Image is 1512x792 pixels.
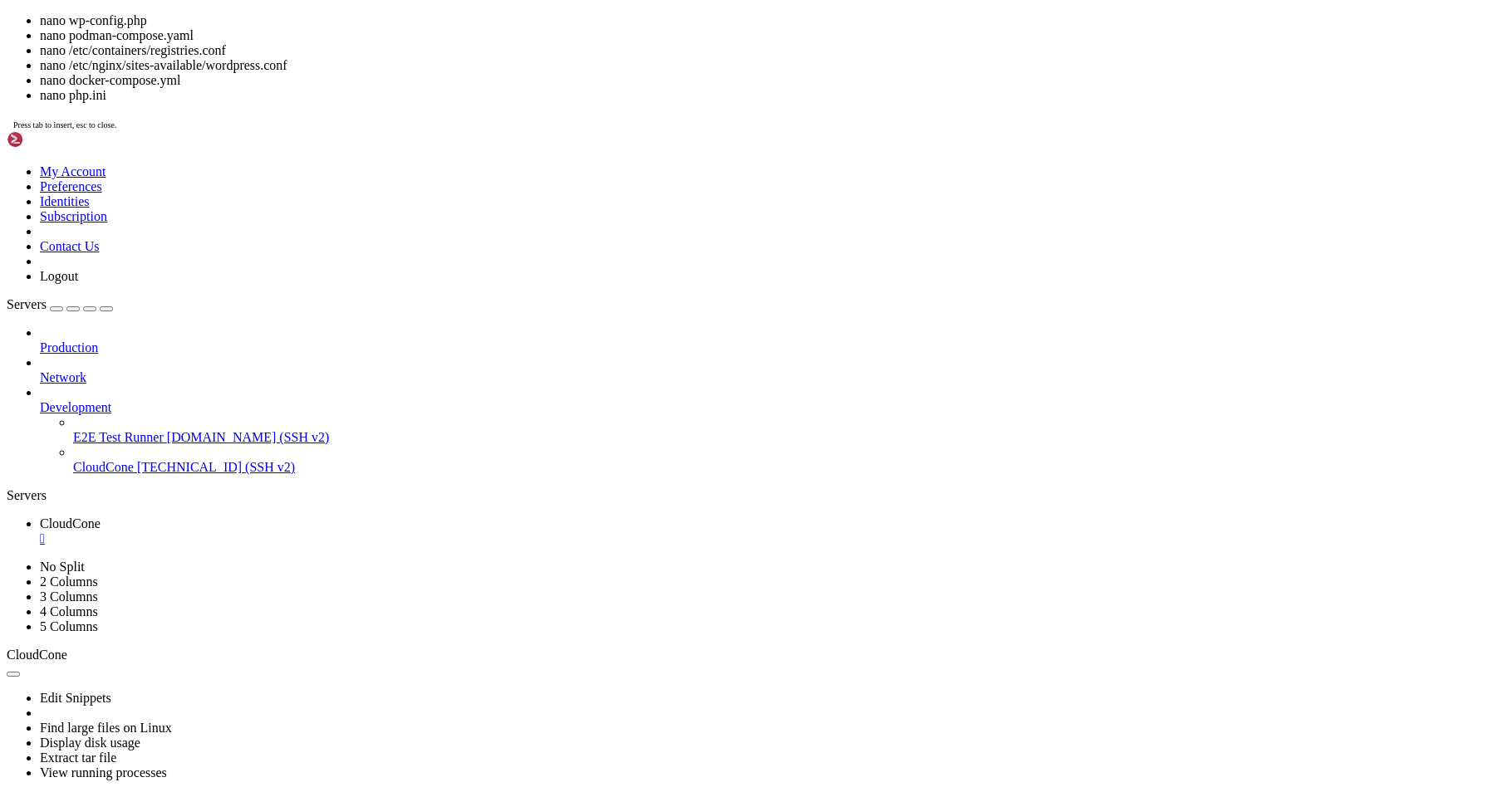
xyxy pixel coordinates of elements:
[40,325,1505,355] li: Production
[73,415,1505,445] li: E2E Test Runner [DOMAIN_NAME] (SSH v2)
[7,51,1479,66] x-row: root@iron:~/data/podman_data/wordpress/app# nano wp-config.php
[40,750,116,765] a: Extract tar file
[73,460,1505,475] a: CloudCone [TECHNICAL_ID] (SSH v2)
[7,648,67,662] span: CloudCone
[7,22,1479,37] x-row: index.php readme.html wp-admin wp-comments-post.php wp-config.php wp-content wp-includes wp-load....
[73,430,164,444] span: E2E Test Runner
[40,604,98,618] a: 4 Columns
[40,589,98,604] a: 3 Columns
[40,58,1505,73] li: nano /etc/nginx/sites-available/wordpress.conf
[40,340,1505,355] a: Production
[350,111,356,126] div: (49, 7)
[7,37,1479,51] x-row: license.txt wp-activate.php wp-blog-header.php wp-config-docker.php wp-config-sample.php wp-cron....
[7,111,1479,126] x-row: root@iron:~/data/podman_data/wordpress/app# nano
[40,355,1505,385] li: Network
[40,239,100,253] a: Contact Us
[7,297,47,311] span: Servers
[137,460,295,474] span: [TECHNICAL_ID] (SSH v2)
[40,516,101,530] span: CloudCone
[40,370,1505,385] a: Network
[7,488,1505,503] div: Servers
[40,721,172,735] a: Find large files on Linux
[73,445,1505,475] li: CloudCone [TECHNICAL_ID] (SSH v2)
[73,460,134,474] span: CloudCone
[40,691,111,705] a: Edit Snippets
[40,370,86,384] span: Network
[7,66,1479,81] x-row: root@iron:~/data/podman_data/wordpress/app# ls
[7,96,1479,111] x-row: license.txt wp-activate.php wp-blog-header.php wp-config-docker.php wp-config-sample.php wp-cron....
[40,164,106,178] a: My Account
[40,516,1505,546] a: CloudCone
[7,7,1479,22] x-row: root@iron:~/data/podman_data/wordpress/app# ls
[40,400,111,414] span: Development
[40,73,1505,88] li: nano docker-compose.yml
[40,736,140,750] a: Display disk usage
[40,43,1505,58] li: nano /etc/containers/registries.conf
[40,400,1505,415] a: Development
[40,13,1505,28] li: nano wp-config.php
[7,131,102,148] img: Shellngn
[13,120,116,130] span: Press tab to insert, esc to close.
[40,574,98,589] a: 2 Columns
[7,81,1479,96] x-row: index.php readme.html wp-admin wp-comments-post.php wp-config.php wp-content wp-includes wp-load....
[7,297,113,311] a: Servers
[40,340,98,354] span: Production
[73,430,1505,445] a: E2E Test Runner [DOMAIN_NAME] (SSH v2)
[40,88,1505,103] li: nano php.ini
[167,430,330,444] span: [DOMAIN_NAME] (SSH v2)
[40,619,98,633] a: 5 Columns
[40,560,85,574] a: No Split
[40,269,78,283] a: Logout
[40,194,90,208] a: Identities
[40,765,167,780] a: View running processes
[40,209,107,223] a: Subscription
[40,179,102,193] a: Preferences
[40,385,1505,475] li: Development
[40,531,1505,546] a: 
[40,28,1505,43] li: nano podman-compose.yaml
